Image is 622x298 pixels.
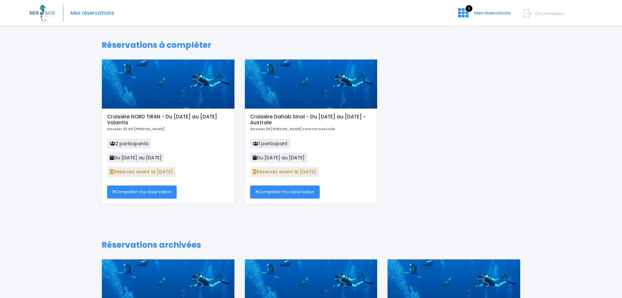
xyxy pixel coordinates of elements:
span: Réservez avant le [DATE] [107,167,176,177]
h5: Croisière Dahab Sinai - Du [DATE] au [DATE] - Australe [250,114,372,126]
b: Dossier 25 GP [PERSON_NAME] [107,127,165,131]
h1: Réservations archivées [102,240,520,250]
span: Réservez avant le [DATE] [250,167,319,177]
a: 5 Mes réservations [453,12,515,18]
span: Du [DATE] au [DATE] [250,153,307,163]
span: Du [DATE] au [DATE] [107,153,164,163]
a: Compléter ma réservation [250,185,320,199]
span: Mes réservations [474,10,511,16]
h1: Réservations à compléter [102,40,520,50]
h5: Croisière NORD TIRAN - Du [DATE] au [DATE] Volantis [107,114,229,126]
span: 5 [466,5,472,12]
span: Déconnexion [535,10,564,17]
span: 2 participants [107,139,151,149]
b: Dossier 26 [PERSON_NAME] contrat australe [250,127,335,131]
span: 1 participant [250,139,290,149]
a: Compléter ma réservation [107,185,177,199]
